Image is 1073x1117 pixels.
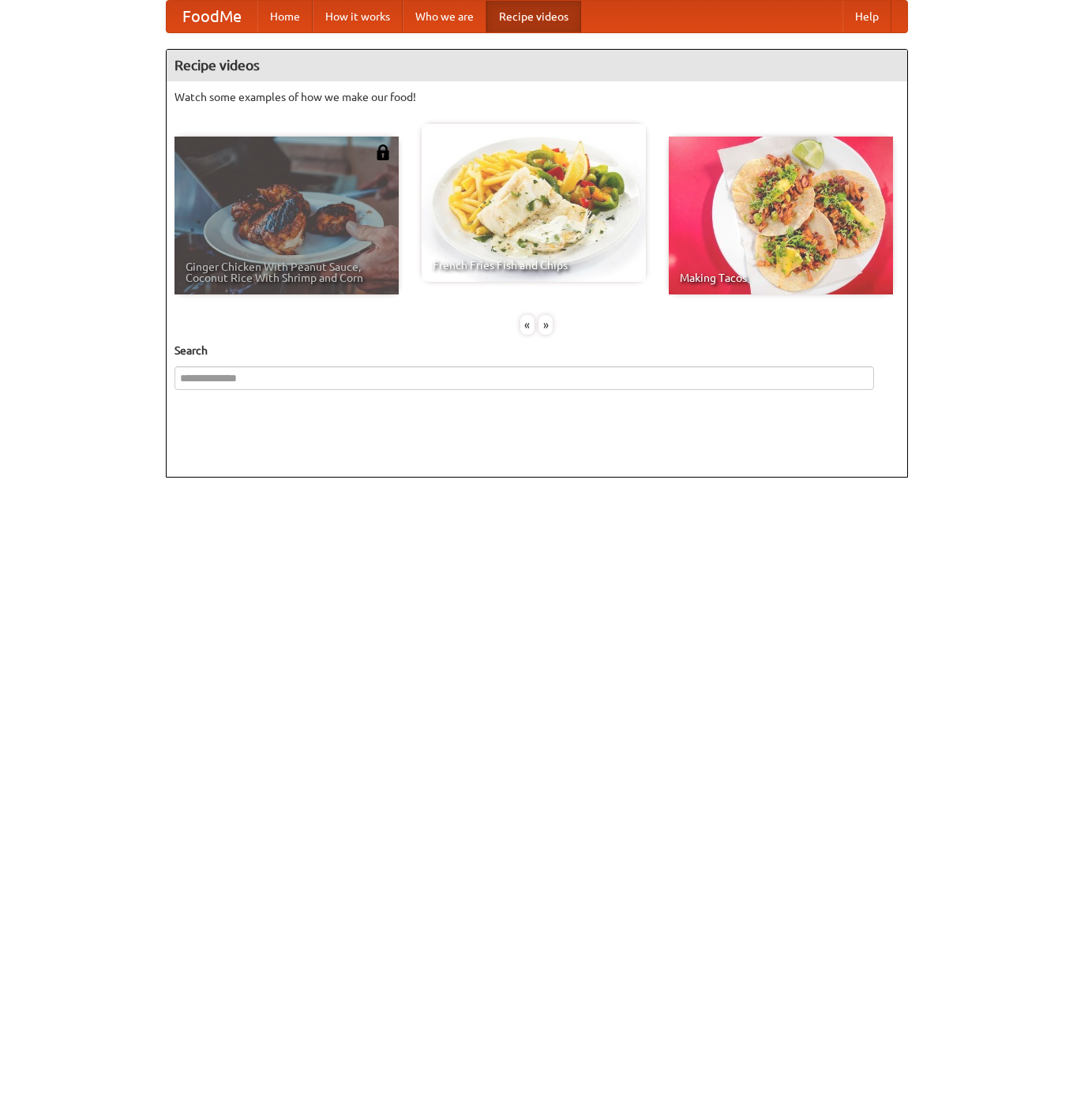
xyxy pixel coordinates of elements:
[422,124,646,282] a: French Fries Fish and Chips
[174,89,899,105] p: Watch some examples of how we make our food!
[538,315,553,335] div: »
[520,315,535,335] div: «
[167,1,257,32] a: FoodMe
[375,144,391,160] img: 483408.png
[433,260,635,271] span: French Fries Fish and Chips
[669,137,893,294] a: Making Tacos
[174,343,899,358] h5: Search
[842,1,891,32] a: Help
[167,50,907,81] h4: Recipe videos
[486,1,581,32] a: Recipe videos
[680,272,882,283] span: Making Tacos
[403,1,486,32] a: Who we are
[257,1,313,32] a: Home
[313,1,403,32] a: How it works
